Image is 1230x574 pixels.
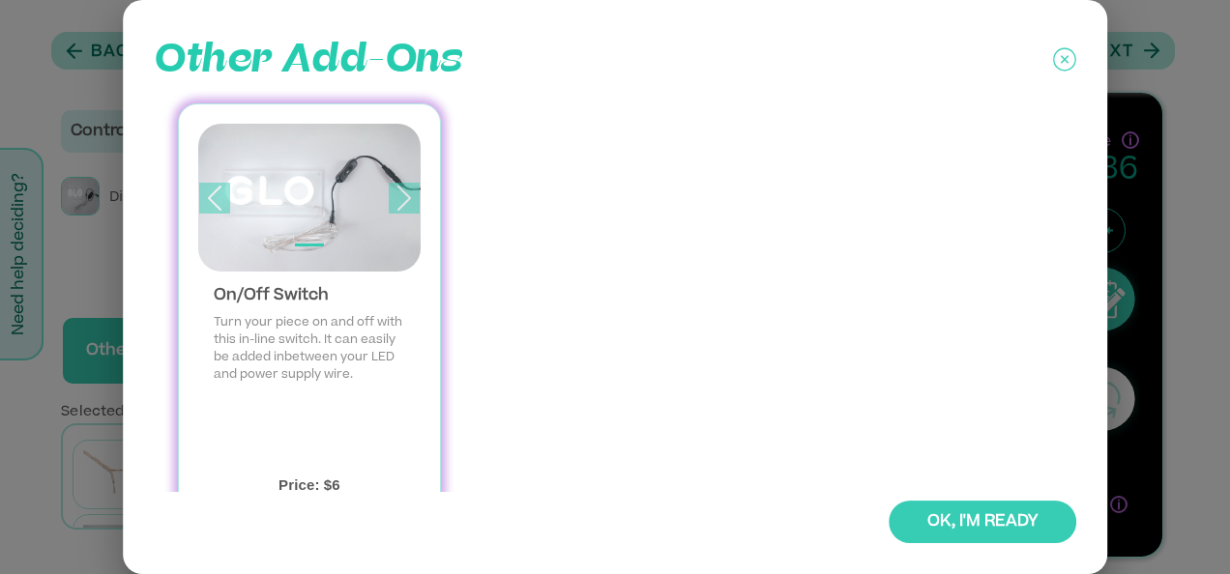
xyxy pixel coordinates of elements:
[214,287,405,305] div: On/Off Switch
[154,31,464,89] p: Other Add-Ons
[295,234,324,256] button: Slide 1
[889,501,1076,543] button: OK, I'M READY
[198,124,421,272] img: 0 img
[214,474,405,497] p: Price: $ 6
[1133,481,1230,574] iframe: Chat Widget
[214,314,405,384] p: Turn your piece on and off with this in-line switch. It can easily be added inbetween your LED an...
